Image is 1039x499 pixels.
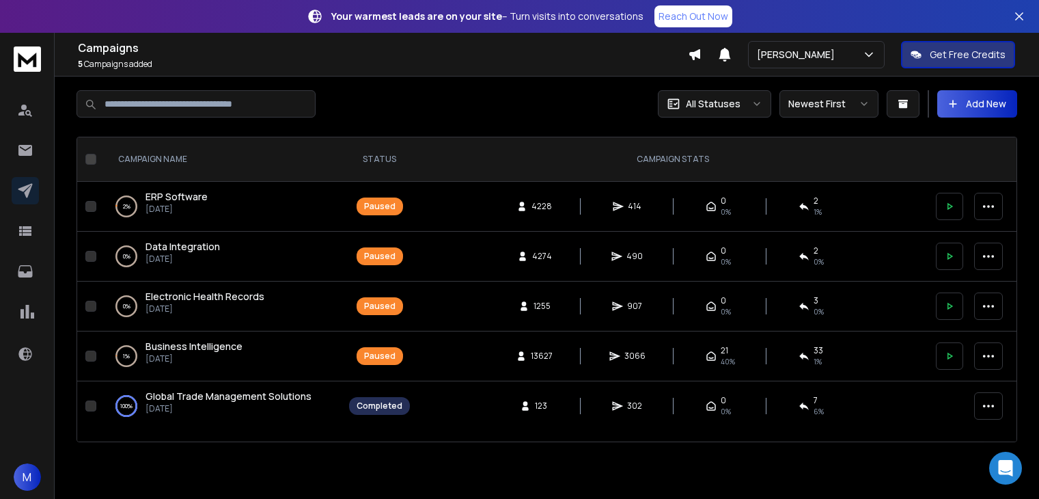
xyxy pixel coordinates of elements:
td: 100%Global Trade Management Solutions[DATE] [102,381,341,431]
div: Paused [364,301,396,312]
a: Data Integration [146,240,220,254]
p: 0 % [123,249,130,263]
th: CAMPAIGN STATS [418,137,928,182]
span: 414 [628,201,641,212]
div: Paused [364,201,396,212]
p: 2 % [123,200,130,213]
span: 0 [721,195,726,206]
span: 0 % [814,306,824,317]
a: Reach Out Now [654,5,732,27]
span: 0 % [814,256,824,267]
p: [PERSON_NAME] [757,48,840,62]
p: 100 % [120,399,133,413]
span: 1255 [534,301,551,312]
p: All Statuses [686,97,740,111]
td: 1%Business Intelligence[DATE] [102,332,341,381]
p: [DATE] [146,304,264,314]
th: STATUS [341,137,418,182]
button: Newest First [779,90,878,118]
span: 4228 [531,201,552,212]
p: Campaigns added [78,59,688,70]
div: Paused [364,351,396,362]
span: 0% [721,256,731,267]
span: 0 [721,245,726,256]
td: 2%ERP Software[DATE] [102,182,341,232]
span: 13627 [531,351,553,362]
button: M [14,463,41,491]
span: 1 % [814,356,822,367]
span: 7 [814,395,818,406]
p: Reach Out Now [659,10,728,23]
span: 4274 [532,251,552,262]
span: 0 [721,395,726,406]
img: logo [14,46,41,72]
span: 1 % [814,206,822,217]
p: 0 % [123,299,130,313]
span: 2 [814,245,818,256]
th: CAMPAIGN NAME [102,137,341,182]
a: Global Trade Management Solutions [146,390,311,403]
p: 1 % [123,349,130,363]
a: ERP Software [146,190,208,204]
span: 123 [535,401,549,412]
button: Add New [937,90,1017,118]
td: 0%Electronic Health Records[DATE] [102,282,341,332]
span: 6 % [814,406,824,417]
div: Open Intercom Messenger [989,452,1022,485]
p: [DATE] [146,254,220,265]
div: Completed [357,401,402,412]
span: ERP Software [146,190,208,203]
span: 21 [721,345,728,356]
span: 0% [721,406,731,417]
span: 0% [721,206,731,217]
span: 907 [627,301,642,312]
span: Business Intelligence [146,340,243,353]
button: Get Free Credits [901,41,1015,68]
span: 490 [626,251,643,262]
a: Business Intelligence [146,340,243,353]
span: 5 [78,58,83,70]
span: 0 [721,295,726,306]
p: [DATE] [146,403,311,414]
p: [DATE] [146,353,243,364]
span: 40 % [721,356,735,367]
span: 2 [814,195,818,206]
span: 0% [721,306,731,317]
strong: Your warmest leads are on your site [331,10,502,23]
span: 302 [627,401,642,412]
p: – Turn visits into conversations [331,10,643,23]
td: 0%Data Integration[DATE] [102,232,341,282]
div: Paused [364,251,396,262]
p: [DATE] [146,204,208,215]
span: Global Trade Management Solutions [146,390,311,403]
span: 33 [814,345,823,356]
span: 3 [814,295,818,306]
a: Electronic Health Records [146,290,264,304]
h1: Campaigns [78,40,688,56]
span: 3066 [624,351,646,362]
p: Get Free Credits [930,48,1006,62]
